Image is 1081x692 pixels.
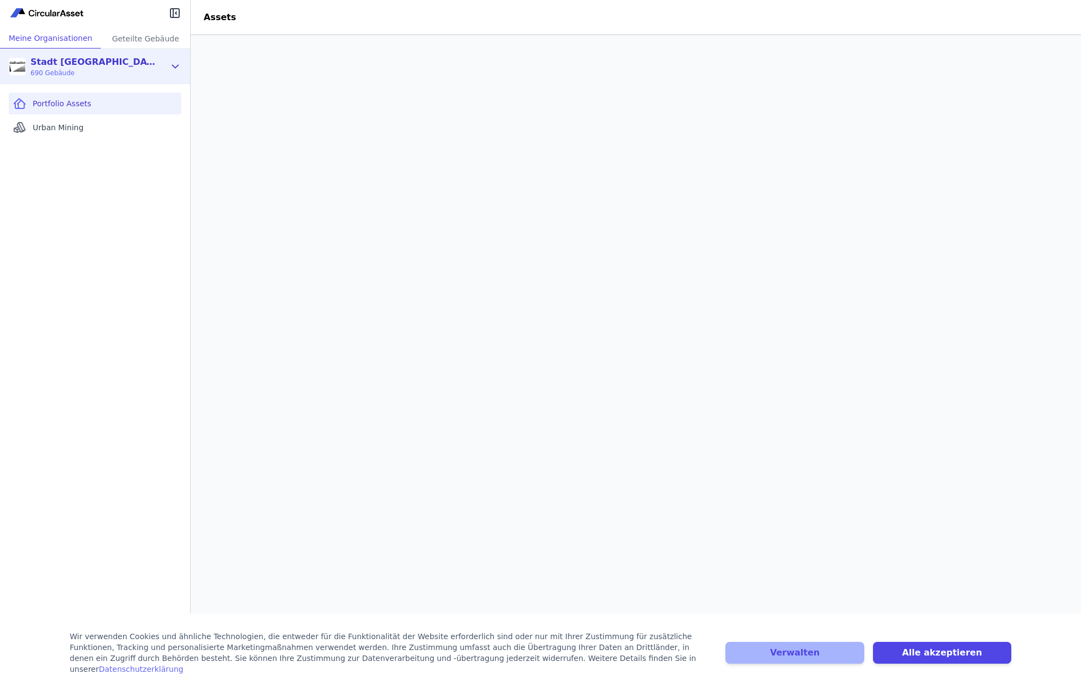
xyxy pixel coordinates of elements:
iframe: retool [191,35,1081,692]
div: Assets [191,11,249,24]
div: Geteilte Gebäude [101,28,190,48]
span: Portfolio Assets [33,98,91,109]
button: Alle akzeptieren [873,642,1011,664]
button: Verwalten [725,642,864,664]
span: 690 Gebäude [30,69,156,77]
img: Stadt Aachen Gebäudemanagement [9,58,26,75]
span: Urban Mining [33,122,83,133]
img: Concular [9,7,86,20]
div: Stadt [GEOGRAPHIC_DATA] Gebäudemanagement [30,56,156,69]
a: Datenschutzerklärung [99,665,183,673]
div: Wir verwenden Cookies und ähnliche Technologien, die entweder für die Funktionalität der Website ... [70,631,712,675]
